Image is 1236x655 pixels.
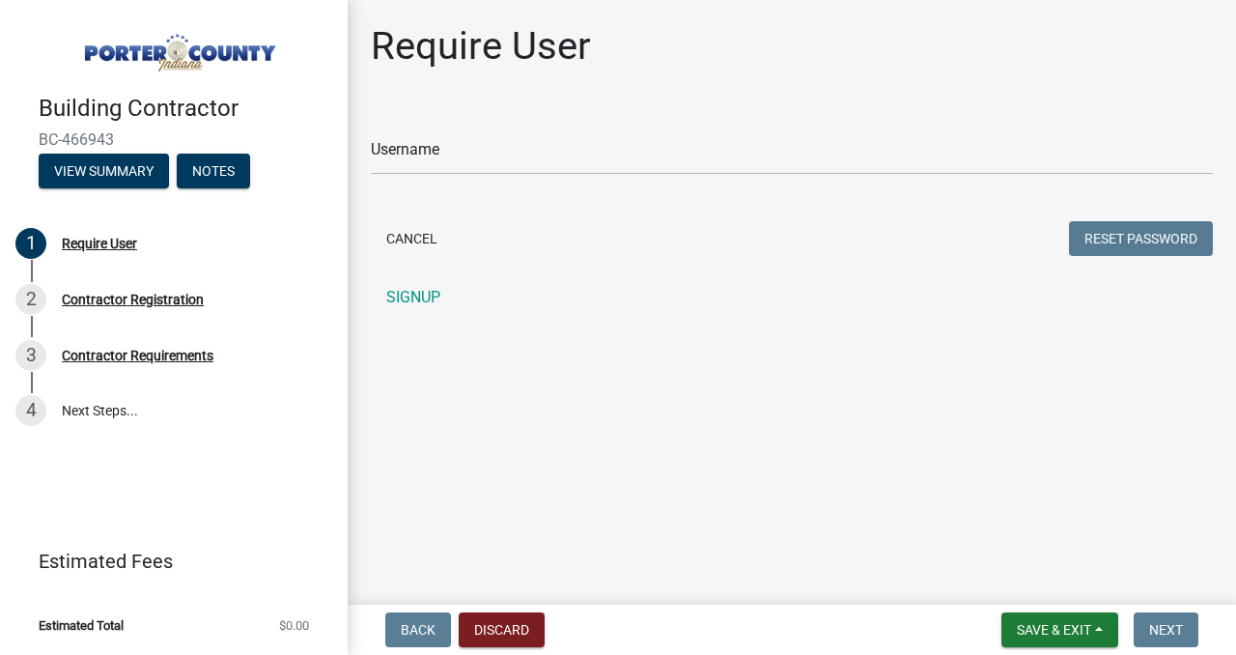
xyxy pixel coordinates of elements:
[177,164,250,180] wm-modal-confirm: Notes
[62,293,204,306] div: Contractor Registration
[39,164,169,180] wm-modal-confirm: Summary
[371,23,591,70] h1: Require User
[1001,612,1118,647] button: Save & Exit
[39,95,332,123] h4: Building Contractor
[15,542,317,581] a: Estimated Fees
[177,154,250,188] button: Notes
[371,221,453,256] button: Cancel
[459,612,545,647] button: Discard
[39,154,169,188] button: View Summary
[15,395,46,426] div: 4
[1134,612,1198,647] button: Next
[401,622,435,638] span: Back
[385,612,451,647] button: Back
[39,619,124,632] span: Estimated Total
[62,349,213,362] div: Contractor Requirements
[62,237,137,250] div: Require User
[15,340,46,371] div: 3
[1069,221,1213,256] button: Reset Password
[39,20,317,74] img: Porter County, Indiana
[1017,622,1091,638] span: Save & Exit
[1149,622,1183,638] span: Next
[15,284,46,315] div: 2
[279,619,309,632] span: $0.00
[39,130,309,149] span: BC-466943
[371,278,1213,317] a: SIGNUP
[15,228,46,259] div: 1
